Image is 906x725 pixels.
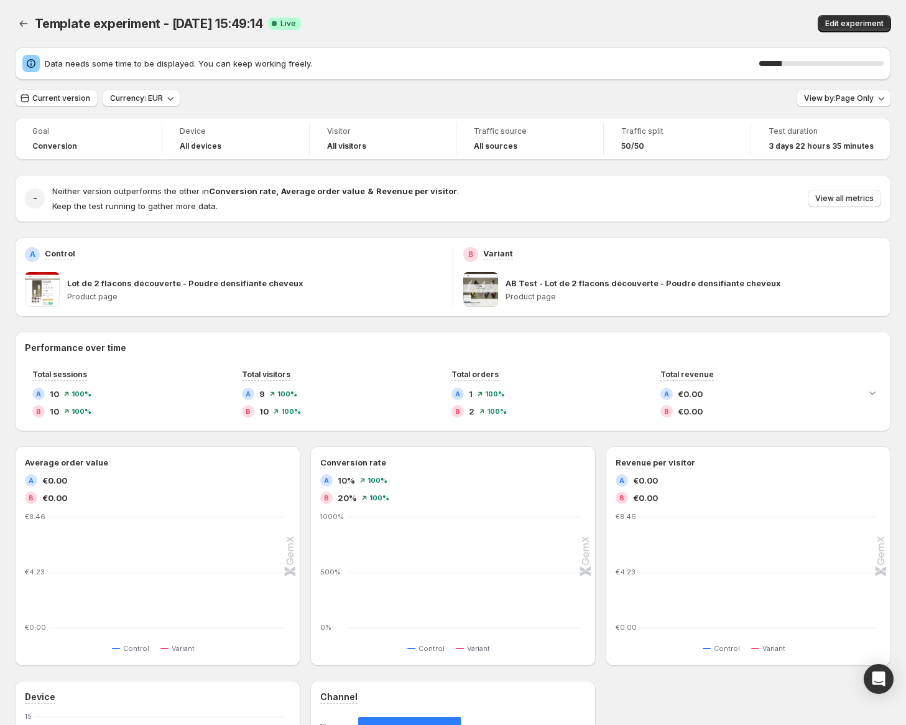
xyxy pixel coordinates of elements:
[469,388,473,400] span: 1
[616,623,637,632] text: €0.00
[487,408,507,415] span: 100 %
[209,186,276,196] strong: Conversion rate
[483,247,513,260] p: Variant
[664,390,669,398] h2: A
[25,691,55,703] h3: Device
[42,474,67,487] span: €0.00
[678,388,703,400] span: €0.00
[418,643,445,653] span: Control
[714,643,740,653] span: Control
[36,390,41,398] h2: A
[485,390,505,398] span: 100 %
[72,408,91,415] span: 100 %
[864,384,881,401] button: Expand chart
[180,126,292,136] span: Device
[455,408,460,415] h2: B
[825,19,884,29] span: Edit experiment
[25,512,45,521] text: €8.46
[45,57,759,70] span: Data needs some time to be displayed. You can keep working freely.
[864,664,894,694] div: Open Intercom Messenger
[242,370,290,379] span: Total visitors
[50,405,59,418] span: 10
[815,194,874,203] span: View all metrics
[276,186,279,196] strong: ,
[474,141,517,151] h4: All sources
[36,408,41,415] h2: B
[52,186,459,196] span: Neither version outperforms the other in .
[762,643,785,653] span: Variant
[678,405,703,418] span: €0.00
[327,126,439,136] span: Visitor
[456,641,495,656] button: Variant
[619,477,624,484] h2: A
[506,292,881,302] p: Product page
[67,292,443,302] p: Product page
[633,492,658,504] span: €0.00
[32,93,90,103] span: Current version
[25,272,60,307] img: Lot de 2 flacons découverte - Poudre densifiante cheveux
[616,568,636,576] text: €4.23
[660,370,714,379] span: Total revenue
[259,388,265,400] span: 9
[324,494,329,502] h2: B
[180,141,221,151] h4: All devices
[751,641,790,656] button: Variant
[468,250,473,260] h2: B
[45,247,75,260] p: Control
[246,408,251,415] h2: B
[33,192,37,205] h2: -
[327,141,366,151] h4: All visitors
[621,125,733,152] a: Traffic split50/50
[621,126,733,136] span: Traffic split
[469,405,474,418] span: 2
[818,15,891,32] button: Edit experiment
[320,691,358,703] h3: Channel
[804,93,874,103] span: View by: Page Only
[616,456,695,469] h3: Revenue per visitor
[180,125,292,152] a: DeviceAll devices
[160,641,200,656] button: Variant
[280,19,296,29] span: Live
[25,456,108,469] h3: Average order value
[32,141,77,151] span: Conversion
[621,141,644,151] span: 50/50
[703,641,745,656] button: Control
[25,568,45,576] text: €4.23
[246,390,251,398] h2: A
[367,477,387,484] span: 100 %
[25,623,46,632] text: €0.00
[467,643,490,653] span: Variant
[797,90,891,107] button: View by:Page Only
[72,390,91,398] span: 100 %
[42,492,67,504] span: €0.00
[25,712,32,721] text: 15
[32,126,144,136] span: Goal
[769,125,874,152] a: Test duration3 days 22 hours 35 minutes
[633,474,658,487] span: €0.00
[664,408,669,415] h2: B
[32,370,87,379] span: Total sessions
[455,390,460,398] h2: A
[277,390,297,398] span: 100 %
[327,125,439,152] a: VisitorAll visitors
[52,201,218,211] span: Keep the test running to gather more data.
[338,474,355,487] span: 10%
[367,186,374,196] strong: &
[35,16,263,31] span: Template experiment - [DATE] 15:49:14
[369,494,389,502] span: 100 %
[29,494,34,502] h2: B
[110,93,163,103] span: Currency: EUR
[103,90,180,107] button: Currency: EUR
[30,250,35,260] h2: A
[32,125,144,152] a: GoalConversion
[769,141,874,151] span: 3 days 22 hours 35 minutes
[619,494,624,502] h2: B
[506,277,781,289] p: AB Test - Lot de 2 flacons découverte - Poudre densifiante cheveux
[67,277,303,289] p: Lot de 2 flacons découverte - Poudre densifiante cheveux
[320,512,344,521] text: 1000%
[338,492,357,504] span: 20%
[407,641,450,656] button: Control
[50,388,59,400] span: 10
[451,370,499,379] span: Total orders
[29,477,34,484] h2: A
